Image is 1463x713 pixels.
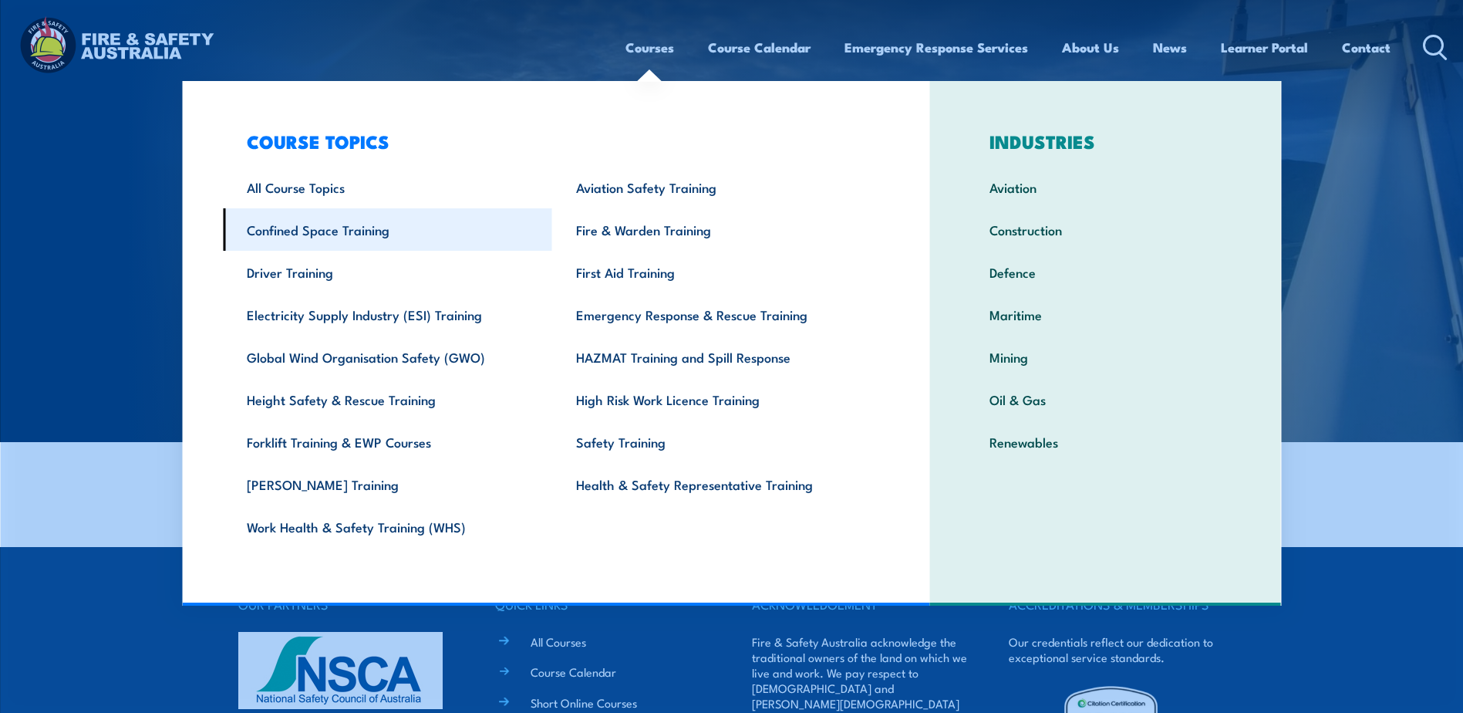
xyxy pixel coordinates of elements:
a: Global Wind Organisation Safety (GWO) [223,336,552,378]
a: Electricity Supply Industry (ESI) Training [223,293,552,336]
a: Oil & Gas [966,378,1246,421]
a: Course Calendar [531,664,616,680]
a: Contact [1342,27,1391,68]
img: nsca-logo-footer [238,632,443,709]
a: [PERSON_NAME] Training [223,463,552,505]
a: Aviation [966,166,1246,208]
a: Health & Safety Representative Training [552,463,882,505]
a: Mining [966,336,1246,378]
a: All Courses [531,634,586,650]
a: Forklift Training & EWP Courses [223,421,552,463]
a: Courses [625,27,674,68]
a: Learner Portal [1221,27,1308,68]
a: Maritime [966,293,1246,336]
a: All Course Topics [223,166,552,208]
a: Aviation Safety Training [552,166,882,208]
a: Safety Training [552,421,882,463]
a: About Us [1062,27,1119,68]
a: Driver Training [223,251,552,293]
a: First Aid Training [552,251,882,293]
a: Confined Space Training [223,208,552,251]
h3: COURSE TOPICS [223,130,882,152]
a: Defence [966,251,1246,293]
a: Renewables [966,421,1246,463]
a: Work Health & Safety Training (WHS) [223,505,552,548]
a: Emergency Response Services [844,27,1028,68]
a: Height Safety & Rescue Training [223,378,552,421]
a: Emergency Response & Rescue Training [552,293,882,336]
a: Course Calendar [708,27,811,68]
h3: INDUSTRIES [966,130,1246,152]
a: HAZMAT Training and Spill Response [552,336,882,378]
p: Our credentials reflect our dedication to exceptional service standards. [1009,634,1225,665]
a: High Risk Work Licence Training [552,378,882,421]
a: Construction [966,208,1246,251]
a: Fire & Warden Training [552,208,882,251]
a: Short Online Courses [531,694,637,711]
a: News [1153,27,1187,68]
